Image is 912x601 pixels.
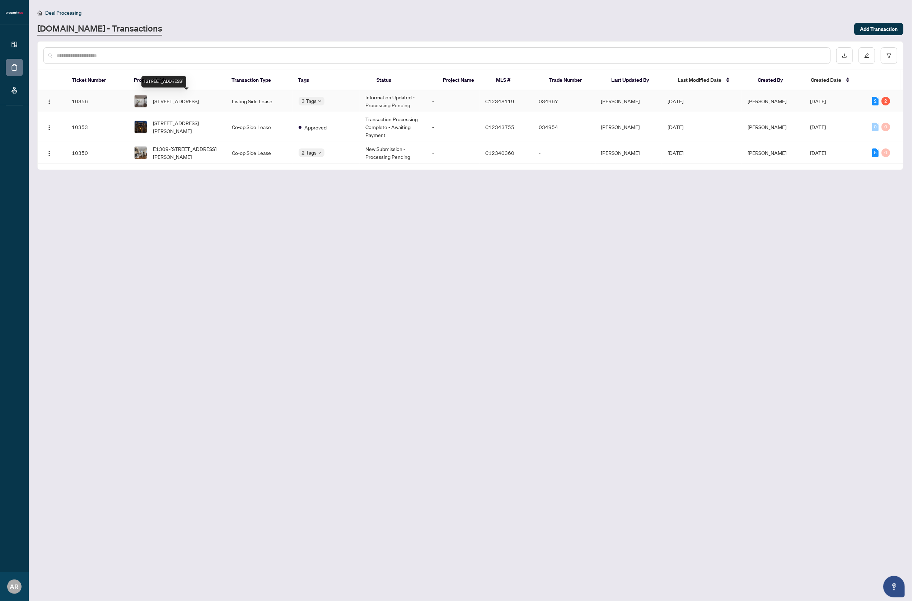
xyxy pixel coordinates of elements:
[46,151,52,156] img: Logo
[226,142,293,164] td: Co-op Side Lease
[810,124,826,130] span: [DATE]
[811,76,841,84] span: Created Date
[595,112,662,142] td: [PERSON_NAME]
[153,97,199,105] span: [STREET_ADDRESS]
[881,123,890,131] div: 0
[318,99,322,103] span: down
[43,121,55,133] button: Logo
[226,112,293,142] td: Co-op Side Lease
[810,98,826,104] span: [DATE]
[854,23,903,35] button: Add Transaction
[135,147,147,159] img: thumbnail-img
[301,97,317,105] span: 3 Tags
[533,112,595,142] td: 034954
[872,97,879,105] div: 2
[485,124,514,130] span: C12343755
[426,112,480,142] td: -
[46,99,52,105] img: Logo
[371,70,437,90] th: Status
[887,53,892,58] span: filter
[748,124,786,130] span: [PERSON_NAME]
[318,151,322,155] span: down
[872,148,879,157] div: 5
[595,90,662,112] td: [PERSON_NAME]
[533,142,595,164] td: -
[153,145,221,161] span: E1309-[STREET_ADDRESS][PERSON_NAME]
[6,11,23,15] img: logo
[66,142,128,164] td: 10350
[872,123,879,131] div: 0
[881,47,897,64] button: filter
[748,150,786,156] span: [PERSON_NAME]
[842,53,847,58] span: download
[485,150,514,156] span: C12340360
[533,90,595,112] td: 034967
[66,112,128,142] td: 10353
[437,70,490,90] th: Project Name
[883,576,905,597] button: Open asap
[859,47,875,64] button: edit
[128,70,226,90] th: Property Address
[668,124,683,130] span: [DATE]
[43,95,55,107] button: Logo
[485,98,514,104] span: C12348119
[66,90,128,112] td: 10356
[43,147,55,158] button: Logo
[860,23,898,35] span: Add Transaction
[426,90,480,112] td: -
[881,97,890,105] div: 2
[10,582,19,592] span: AR
[810,150,826,156] span: [DATE]
[135,95,147,107] img: thumbnail-img
[226,70,292,90] th: Transaction Type
[595,142,662,164] td: [PERSON_NAME]
[748,98,786,104] span: [PERSON_NAME]
[805,70,867,90] th: Created Date
[66,70,128,90] th: Ticket Number
[37,23,162,36] a: [DOMAIN_NAME] - Transactions
[226,90,293,112] td: Listing Side Lease
[46,125,52,131] img: Logo
[544,70,606,90] th: Trade Number
[360,112,426,142] td: Transaction Processing Complete - Awaiting Payment
[360,142,426,164] td: New Submission - Processing Pending
[668,98,683,104] span: [DATE]
[605,70,672,90] th: Last Updated By
[301,148,317,157] span: 2 Tags
[490,70,543,90] th: MLS #
[426,142,480,164] td: -
[37,10,42,15] span: home
[141,76,186,87] div: [STREET_ADDRESS]
[881,148,890,157] div: 0
[678,76,721,84] span: Last Modified Date
[360,90,426,112] td: Information Updated - Processing Pending
[672,70,752,90] th: Last Modified Date
[304,123,327,131] span: Approved
[836,47,853,64] button: download
[135,121,147,133] img: thumbnail-img
[864,53,869,58] span: edit
[45,10,81,16] span: Deal Processing
[153,119,221,135] span: [STREET_ADDRESS][PERSON_NAME]
[292,70,371,90] th: Tags
[752,70,805,90] th: Created By
[668,150,683,156] span: [DATE]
